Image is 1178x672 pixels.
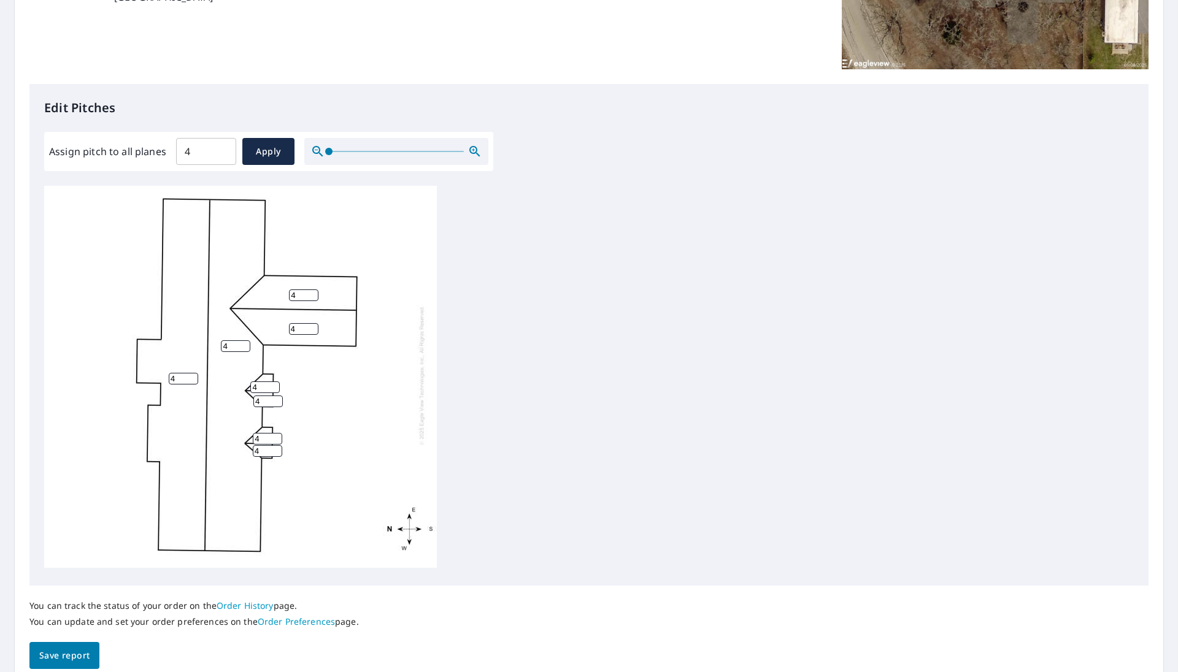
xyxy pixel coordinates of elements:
button: Apply [242,138,294,165]
p: You can update and set your order preferences on the page. [29,616,359,627]
span: Save report [39,648,90,663]
a: Order Preferences [258,616,335,627]
input: 00.0 [176,134,236,169]
a: Order History [217,600,274,611]
p: You can track the status of your order on the page. [29,600,359,611]
button: Save report [29,642,99,670]
label: Assign pitch to all planes [49,144,166,159]
p: Edit Pitches [44,99,1134,117]
span: Apply [252,144,285,159]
